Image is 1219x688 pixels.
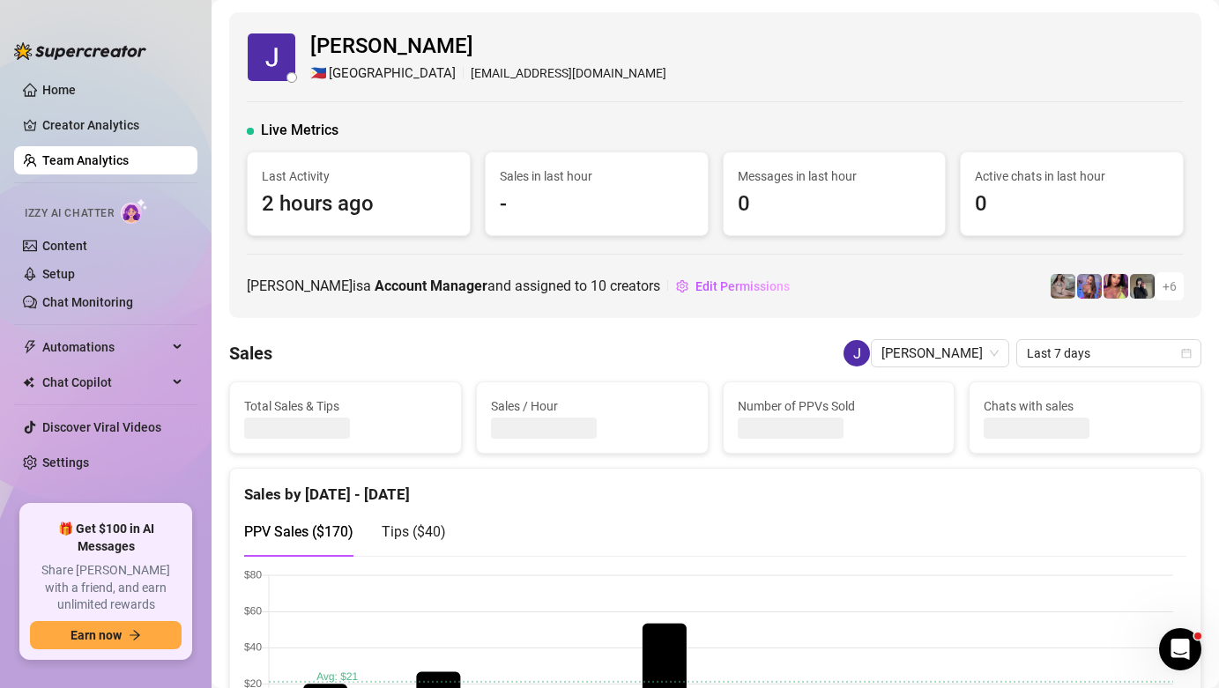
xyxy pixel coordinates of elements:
span: Tips ( $40 ) [382,523,446,540]
img: logo-BBDzfeDw.svg [14,42,146,60]
button: Edit Permissions [675,272,791,300]
span: 2 hours ago [262,188,456,221]
a: Discover Viral Videos [42,420,161,434]
span: calendar [1181,348,1192,359]
span: Automations [42,333,167,361]
span: Chats with sales [984,396,1186,416]
span: setting [676,280,688,292]
a: Content [42,239,87,253]
span: John Lhester [881,340,999,366]
span: PPV Sales ( $170 ) [244,523,353,540]
span: Sales in last hour [500,166,694,186]
span: [PERSON_NAME] [310,30,666,63]
span: 🎁 Get $100 in AI Messages [30,521,182,555]
div: Sales by [DATE] - [DATE] [244,469,1186,507]
span: Sales / Hour [491,396,694,416]
span: 0 [738,188,932,221]
div: [EMAIL_ADDRESS][DOMAIN_NAME] [310,63,666,85]
a: Settings [42,455,89,470]
span: [PERSON_NAME] is a and assigned to creators [247,275,660,297]
span: Share [PERSON_NAME] with a friend, and earn unlimited rewards [30,562,182,614]
span: arrow-right [129,629,141,641]
b: Account Manager [375,277,487,294]
img: Anna [1130,274,1155,299]
img: GODDESS [1104,274,1128,299]
span: Total Sales & Tips [244,396,447,416]
span: 🇵🇭 [310,63,327,85]
span: Messages in last hour [738,166,932,186]
a: Chat Monitoring [42,295,133,309]
a: Creator Analytics [42,111,183,139]
a: Team Analytics [42,153,129,167]
span: Number of PPVs Sold [738,396,940,416]
span: Earn now [71,628,122,642]
a: Setup [42,267,75,281]
span: 10 [591,277,606,294]
iframe: Intercom live chat [1159,628,1201,670]
button: Earn nowarrow-right [30,621,182,649]
h4: Sales [229,341,272,366]
span: Live Metrics [261,120,338,141]
span: Chat Copilot [42,368,167,396]
span: Izzy AI Chatter [25,205,114,222]
img: Daisy [1051,274,1075,299]
span: Active chats in last hour [975,166,1169,186]
span: - [500,188,694,221]
a: Home [42,83,76,97]
span: 0 [975,188,1169,221]
span: Last 7 days [1027,340,1191,366]
span: thunderbolt [23,340,37,354]
img: AI Chatter [121,198,148,224]
img: Ava [1077,274,1102,299]
span: [GEOGRAPHIC_DATA] [329,63,456,85]
span: + 6 [1163,277,1177,296]
img: John Lhester [248,33,295,81]
span: Edit Permissions [695,279,790,293]
img: John Lhester [844,340,870,366]
img: Chat Copilot [23,376,34,388]
span: Last Activity [262,166,456,186]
